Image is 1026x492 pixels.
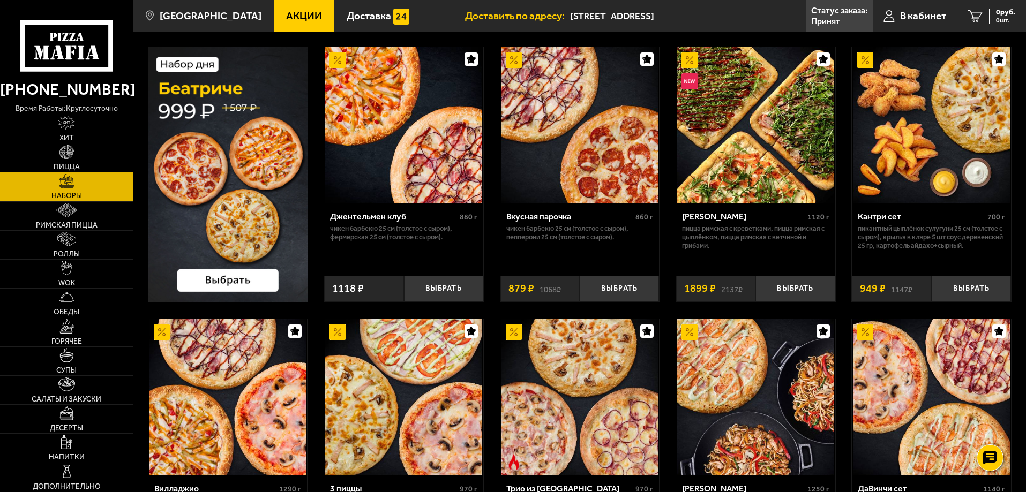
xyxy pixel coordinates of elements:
[58,279,75,287] span: WOK
[325,47,482,203] img: Джентельмен клуб
[56,367,77,374] span: Супы
[540,283,561,294] s: 1068 ₽
[36,222,98,229] span: Римская пицца
[465,11,570,21] span: Доставить по адресу:
[811,17,840,26] p: Принят
[677,47,834,203] img: Мама Миа
[49,453,85,461] span: Напитки
[460,213,477,222] span: 880 г
[506,211,633,222] div: Вкусная парочка
[853,319,1010,475] img: ДаВинчи сет
[858,211,985,222] div: Кантри сет
[852,47,1011,203] a: АкционныйКантри сет
[329,52,346,68] img: Акционный
[160,11,261,21] span: [GEOGRAPHIC_DATA]
[570,6,775,26] input: Ваш адрес доставки
[54,308,79,316] span: Обеды
[33,483,101,490] span: Дополнительно
[500,47,660,203] a: АкционныйВкусная парочка
[51,338,82,345] span: Горячее
[149,319,306,475] img: Вилладжио
[987,213,1005,222] span: 700 г
[580,276,659,302] button: Выбрать
[635,213,653,222] span: 860 г
[860,283,886,294] span: 949 ₽
[996,9,1015,16] span: 0 руб.
[858,224,1005,250] p: Пикантный цыплёнок сулугуни 25 см (толстое с сыром), крылья в кляре 5 шт соус деревенский 25 гр, ...
[857,324,873,340] img: Акционный
[811,6,867,15] p: Статус заказа:
[54,163,80,171] span: Пицца
[500,319,660,475] a: АкционныйОстрое блюдоТрио из Рио
[508,283,534,294] span: 879 ₽
[325,319,482,475] img: 3 пиццы
[347,11,391,21] span: Доставка
[506,324,522,340] img: Акционный
[891,283,912,294] s: 1147 ₽
[682,211,805,222] div: [PERSON_NAME]
[570,6,775,26] span: Россия, Санкт-Петербург, Рощинская улица, 5И
[755,276,835,302] button: Выбрать
[682,224,829,250] p: Пицца Римская с креветками, Пицца Римская с цыплёнком, Пицца Римская с ветчиной и грибами.
[332,283,364,294] span: 1118 ₽
[684,283,716,294] span: 1899 ₽
[932,276,1011,302] button: Выбрать
[329,324,346,340] img: Акционный
[51,192,82,200] span: Наборы
[721,283,743,294] s: 2137 ₽
[286,11,322,21] span: Акции
[506,224,654,241] p: Чикен Барбекю 25 см (толстое с сыром), Пепперони 25 см (толстое с сыром).
[852,319,1011,475] a: АкционныйДаВинчи сет
[50,425,83,432] span: Десерты
[676,47,835,203] a: АкционныйНовинкаМама Миа
[681,324,698,340] img: Акционный
[681,52,698,68] img: Акционный
[677,319,834,475] img: Вилла Капри
[32,396,101,403] span: Салаты и закуски
[324,47,483,203] a: АкционныйДжентельмен клуб
[148,319,308,475] a: АкционныйВилладжио
[54,251,80,258] span: Роллы
[681,73,698,89] img: Новинка
[676,319,835,475] a: АкционныйВилла Капри
[154,324,170,340] img: Акционный
[59,134,74,142] span: Хит
[324,319,483,475] a: Акционный3 пиццы
[506,52,522,68] img: Акционный
[807,213,829,222] span: 1120 г
[501,319,658,475] img: Трио из Рио
[857,52,873,68] img: Акционный
[330,211,457,222] div: Джентельмен клуб
[501,47,658,203] img: Вкусная парочка
[900,11,946,21] span: В кабинет
[393,9,409,25] img: 15daf4d41897b9f0e9f617042186c801.svg
[506,454,522,470] img: Острое блюдо
[330,224,477,241] p: Чикен Барбекю 25 см (толстое с сыром), Фермерская 25 см (толстое с сыром).
[404,276,483,302] button: Выбрать
[996,17,1015,24] span: 0 шт.
[853,47,1010,203] img: Кантри сет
